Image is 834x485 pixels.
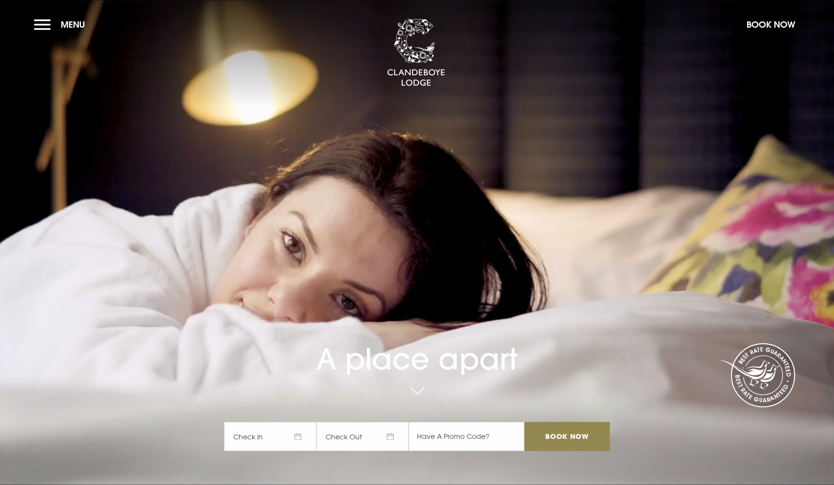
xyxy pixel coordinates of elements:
[224,312,610,376] h1: A place apart
[34,14,90,35] button: Menu
[409,422,524,451] input: Have A Promo Code?
[742,14,800,35] button: Book Now
[61,19,85,30] span: Menu
[524,422,610,451] input: Book Now
[224,422,316,451] span: Check In
[316,422,409,451] span: Check Out
[387,19,445,87] img: Clandeboye Lodge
